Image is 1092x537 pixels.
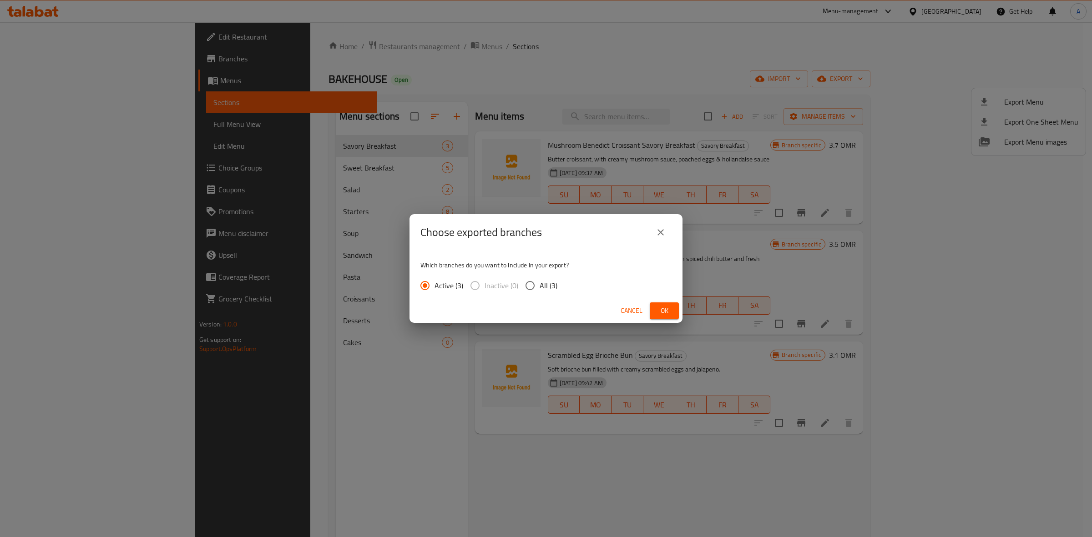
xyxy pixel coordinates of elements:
span: Active (3) [435,280,463,291]
span: Cancel [621,305,642,316]
h2: Choose exported branches [420,225,542,240]
button: close [650,221,672,243]
span: Ok [657,305,672,316]
p: Which branches do you want to include in your export? [420,261,672,270]
button: Cancel [617,302,646,319]
span: Inactive (0) [485,280,518,291]
span: All (3) [540,280,557,291]
button: Ok [650,302,679,319]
